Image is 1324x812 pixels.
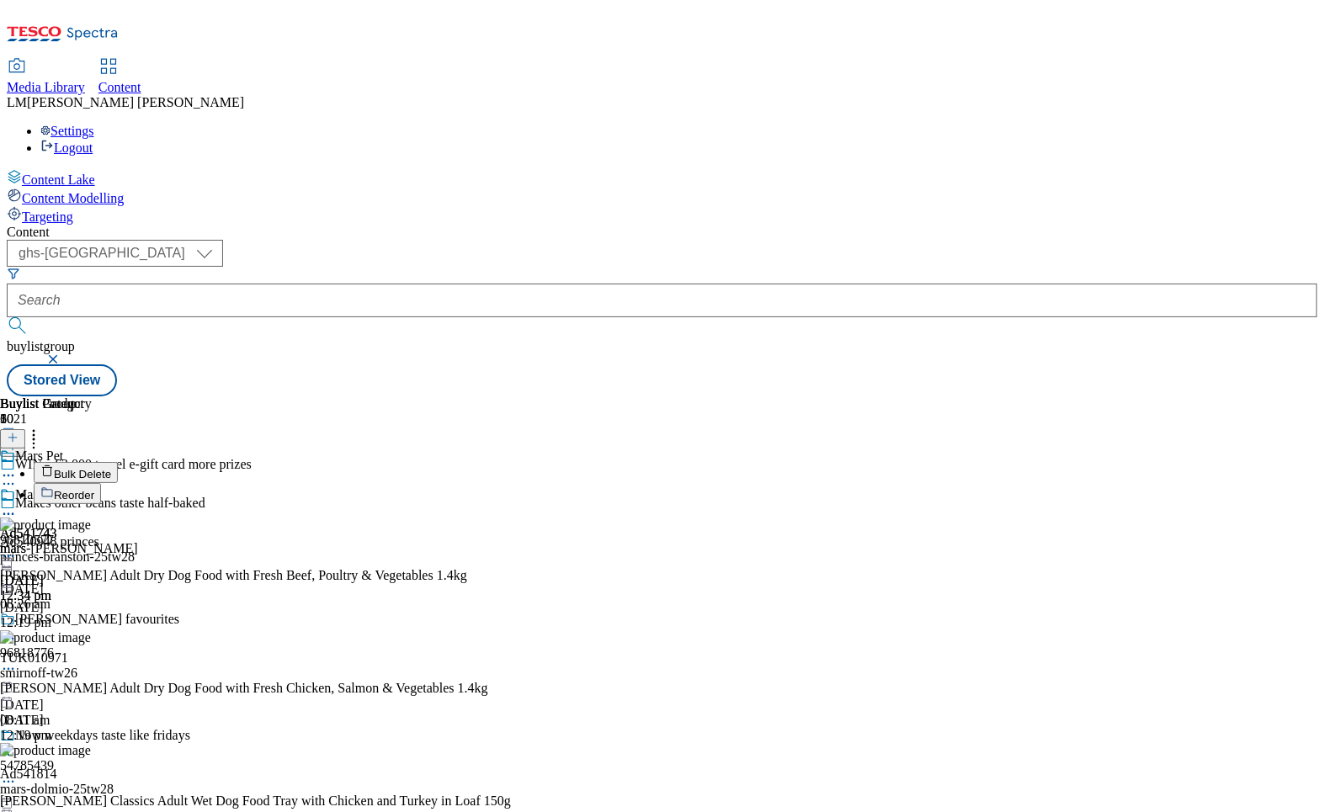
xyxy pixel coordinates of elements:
input: Search [7,284,1317,317]
svg: Search Filters [7,267,20,280]
button: Reorder [34,483,101,504]
a: Targeting [7,206,1317,225]
a: Logout [40,141,93,155]
span: LM [7,95,27,109]
div: Content [7,225,1317,240]
span: Content [98,80,141,94]
span: Reorder [54,489,94,502]
span: Content Modelling [22,191,124,205]
span: Targeting [22,210,73,224]
span: Bulk Delete [54,468,111,480]
a: Media Library [7,60,85,95]
a: Settings [40,124,94,138]
a: Content Lake [7,169,1317,188]
button: Bulk Delete [34,462,118,483]
a: Content [98,60,141,95]
span: Content Lake [22,172,95,187]
a: Content Modelling [7,188,1317,206]
span: [PERSON_NAME] [PERSON_NAME] [27,95,244,109]
button: Stored View [7,364,117,396]
span: buylistgroup [7,339,75,353]
span: Media Library [7,80,85,94]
